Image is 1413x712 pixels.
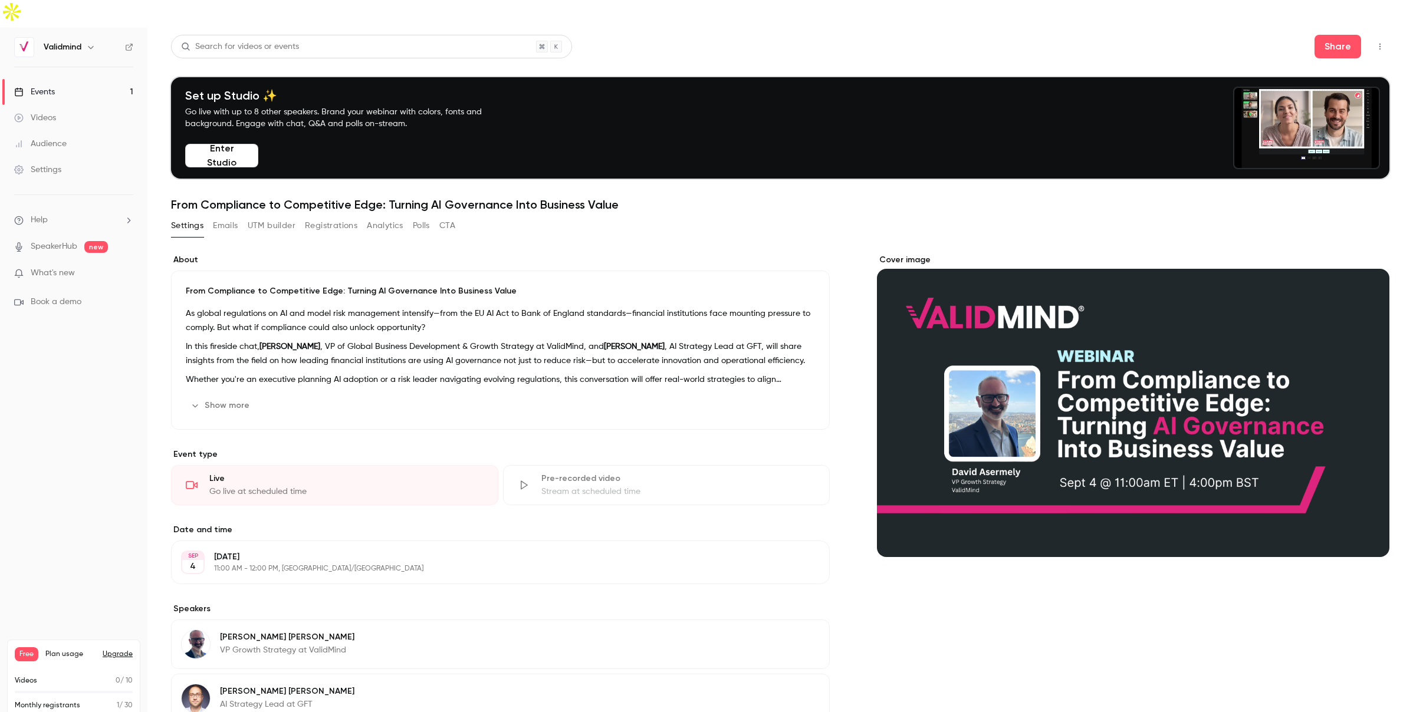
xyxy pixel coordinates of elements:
[15,38,34,57] img: Validmind
[220,644,354,656] p: VP Growth Strategy at ValidMind
[1315,35,1361,58] button: Share
[413,216,430,235] button: Polls
[305,216,357,235] button: Registrations
[209,473,484,484] div: Live
[119,268,133,279] iframe: Noticeable Trigger
[186,373,815,387] p: Whether you're an executive planning AI adoption or a risk leader navigating evolving regulations...
[185,88,510,103] h4: Set up Studio ✨
[214,551,767,563] p: [DATE]
[117,700,133,711] p: / 30
[186,396,257,415] button: Show more
[186,306,815,335] p: As global regulations on AI and model risk management intensify—from the EU AI Act to Bank of Eng...
[171,254,830,266] label: About
[220,685,354,697] p: [PERSON_NAME] [PERSON_NAME]
[15,675,37,686] p: Videos
[171,465,498,505] div: LiveGo live at scheduled time
[877,254,1389,266] label: Cover image
[84,241,108,253] span: new
[220,631,354,643] p: [PERSON_NAME] [PERSON_NAME]
[503,465,830,505] div: Pre-recorded videoStream at scheduled time
[14,112,56,124] div: Videos
[45,650,96,659] span: Plan usage
[15,700,80,711] p: Monthly registrants
[171,216,203,235] button: Settings
[214,564,767,573] p: 11:00 AM - 12:00 PM, [GEOGRAPHIC_DATA]/[GEOGRAPHIC_DATA]
[181,41,299,53] div: Search for videos or events
[171,619,830,669] div: David Asermely[PERSON_NAME] [PERSON_NAME]VP Growth Strategy at ValidMind
[220,698,354,710] p: AI Strategy Lead at GFT
[171,449,830,460] p: Event type
[604,342,665,351] strong: [PERSON_NAME]
[182,552,203,560] div: SEP
[182,630,210,658] img: David Asermely
[31,296,81,308] span: Book a demo
[185,106,510,130] p: Go live with up to 8 other speakers. Brand your webinar with colors, fonts and background. Engage...
[209,486,484,497] div: Go live at scheduled time
[15,647,38,661] span: Free
[541,486,816,497] div: Stream at scheduled time
[213,216,238,235] button: Emails
[14,164,61,176] div: Settings
[171,524,830,536] label: Date and time
[877,254,1389,557] section: Cover image
[186,285,815,297] p: From Compliance to Competitive Edge: Turning AI Governance Into Business Value
[439,216,455,235] button: CTA
[248,216,295,235] button: UTM builder
[185,144,258,167] button: Enter Studio
[31,240,77,253] a: SpeakerHub
[31,214,48,226] span: Help
[103,650,133,659] button: Upgrade
[259,342,320,351] strong: [PERSON_NAME]
[190,561,196,572] p: 4
[14,214,133,226] li: help-dropdown-opener
[186,339,815,368] p: In this fireside chat, , VP of Global Business Development & Growth Strategy at ValidMind, and , ...
[367,216,403,235] button: Analytics
[171,197,1389,212] h1: From Compliance to Competitive Edge: Turning AI Governance Into Business Value
[171,603,830,615] label: Speakers
[14,138,67,150] div: Audience
[116,675,133,686] p: / 10
[541,473,816,484] div: Pre-recorded video
[14,86,55,98] div: Events
[44,41,81,53] h6: Validmind
[117,702,119,709] span: 1
[31,267,75,279] span: What's new
[116,677,120,684] span: 0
